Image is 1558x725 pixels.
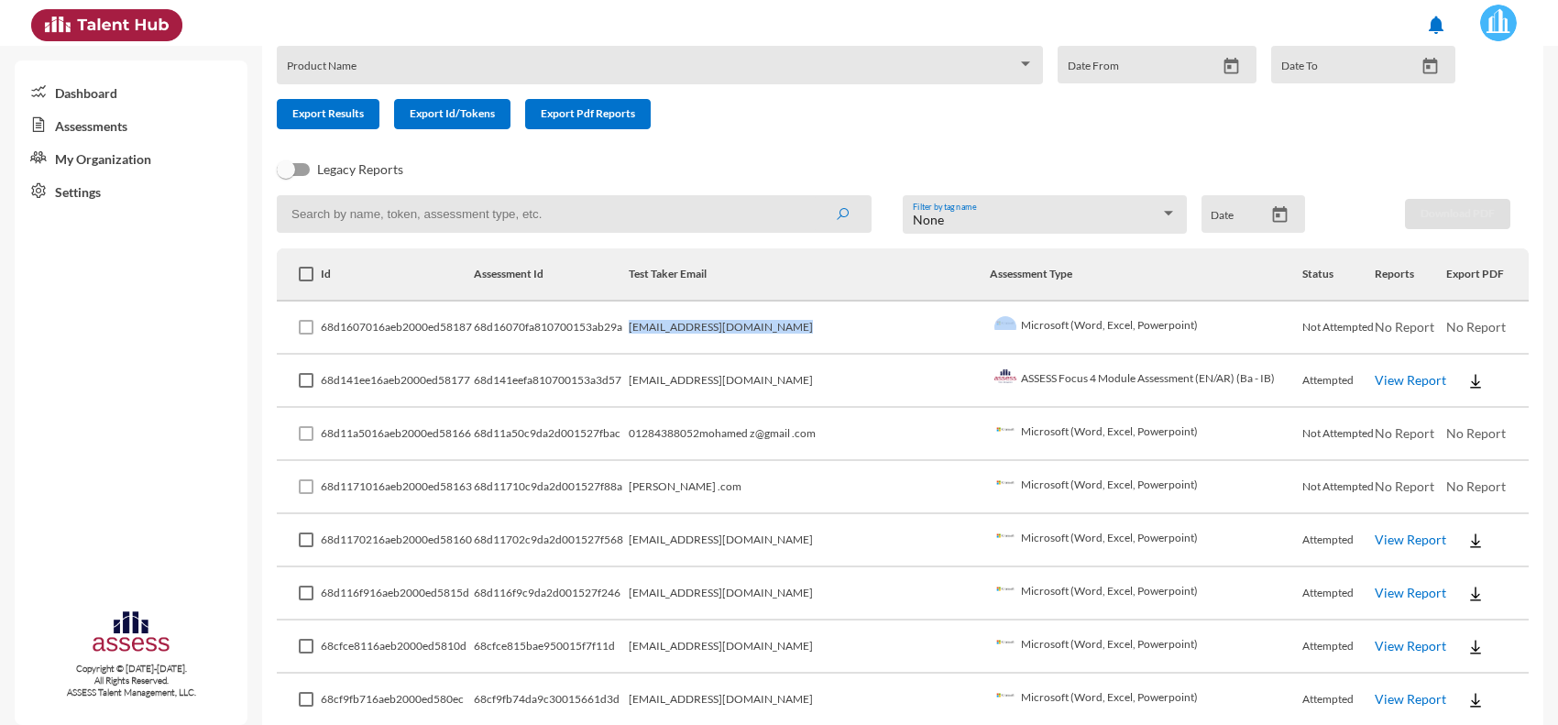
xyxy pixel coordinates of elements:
[913,212,944,227] span: None
[1375,691,1446,707] a: View Report
[15,141,247,174] a: My Organization
[277,99,379,129] button: Export Results
[1446,248,1529,302] th: Export PDF
[525,99,651,129] button: Export Pdf Reports
[15,174,247,207] a: Settings
[1446,319,1506,335] span: No Report
[474,514,629,567] td: 68d11702c9da2d001527f568
[474,461,629,514] td: 68d11710c9da2d001527f88a
[394,99,510,129] button: Export Id/Tokens
[629,621,990,674] td: [EMAIL_ADDRESS][DOMAIN_NAME]
[990,355,1303,408] td: ASSESS Focus 4 Module Assessment (EN/AR) (Ba - IB)
[292,106,364,120] span: Export Results
[1421,206,1495,220] span: Download PDF
[990,567,1303,621] td: Microsoft (Word, Excel, Powerpoint)
[321,355,473,408] td: 68d141ee16aeb2000ed58177
[317,159,403,181] span: Legacy Reports
[474,567,629,621] td: 68d116f9c9da2d001527f246
[1302,302,1375,355] td: Not Attempted
[474,408,629,461] td: 68d11a50c9da2d001527fbac
[629,408,990,461] td: 01284388052mohamed z@gmail .com
[321,567,473,621] td: 68d116f916aeb2000ed5815d
[629,514,990,567] td: [EMAIL_ADDRESS][DOMAIN_NAME]
[1414,57,1446,76] button: Open calendar
[1302,567,1375,621] td: Attempted
[474,248,629,302] th: Assessment Id
[1264,205,1296,225] button: Open calendar
[541,106,635,120] span: Export Pdf Reports
[1425,14,1447,36] mat-icon: notifications
[1375,585,1446,600] a: View Report
[321,514,473,567] td: 68d1170216aeb2000ed58160
[1375,478,1434,494] span: No Report
[321,461,473,514] td: 68d1171016aeb2000ed58163
[1302,461,1375,514] td: Not Attempted
[1375,532,1446,547] a: View Report
[1302,514,1375,567] td: Attempted
[629,461,990,514] td: [PERSON_NAME] .com
[474,621,629,674] td: 68cfce815bae950015f7f11d
[990,248,1303,302] th: Assessment Type
[321,408,473,461] td: 68d11a5016aeb2000ed58166
[1446,425,1506,441] span: No Report
[990,621,1303,674] td: Microsoft (Word, Excel, Powerpoint)
[1302,621,1375,674] td: Attempted
[277,195,872,233] input: Search by name, token, assessment type, etc.
[410,106,495,120] span: Export Id/Tokens
[990,302,1303,355] td: Microsoft (Word, Excel, Powerpoint)
[474,302,629,355] td: 68d16070fa810700153ab29a
[15,75,247,108] a: Dashboard
[990,461,1303,514] td: Microsoft (Word, Excel, Powerpoint)
[990,514,1303,567] td: Microsoft (Word, Excel, Powerpoint)
[1302,355,1375,408] td: Attempted
[1405,199,1510,229] button: Download PDF
[1446,478,1506,494] span: No Report
[15,663,247,698] p: Copyright © [DATE]-[DATE]. All Rights Reserved. ASSESS Talent Management, LLC.
[1375,372,1446,388] a: View Report
[321,248,473,302] th: Id
[474,355,629,408] td: 68d141eefa810700153a3d57
[1215,57,1247,76] button: Open calendar
[15,108,247,141] a: Assessments
[629,355,990,408] td: [EMAIL_ADDRESS][DOMAIN_NAME]
[1375,319,1434,335] span: No Report
[1302,248,1375,302] th: Status
[990,408,1303,461] td: Microsoft (Word, Excel, Powerpoint)
[1375,638,1446,654] a: View Report
[1375,248,1447,302] th: Reports
[1375,425,1434,441] span: No Report
[629,302,990,355] td: ‏‪[EMAIL_ADDRESS][DOMAIN_NAME]
[1302,408,1375,461] td: Not Attempted
[629,248,990,302] th: Test Taker Email
[321,302,473,355] td: 68d1607016aeb2000ed58187
[91,609,172,659] img: assesscompany-logo.png
[321,621,473,674] td: 68cfce8116aeb2000ed5810d
[629,567,990,621] td: [EMAIL_ADDRESS][DOMAIN_NAME]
